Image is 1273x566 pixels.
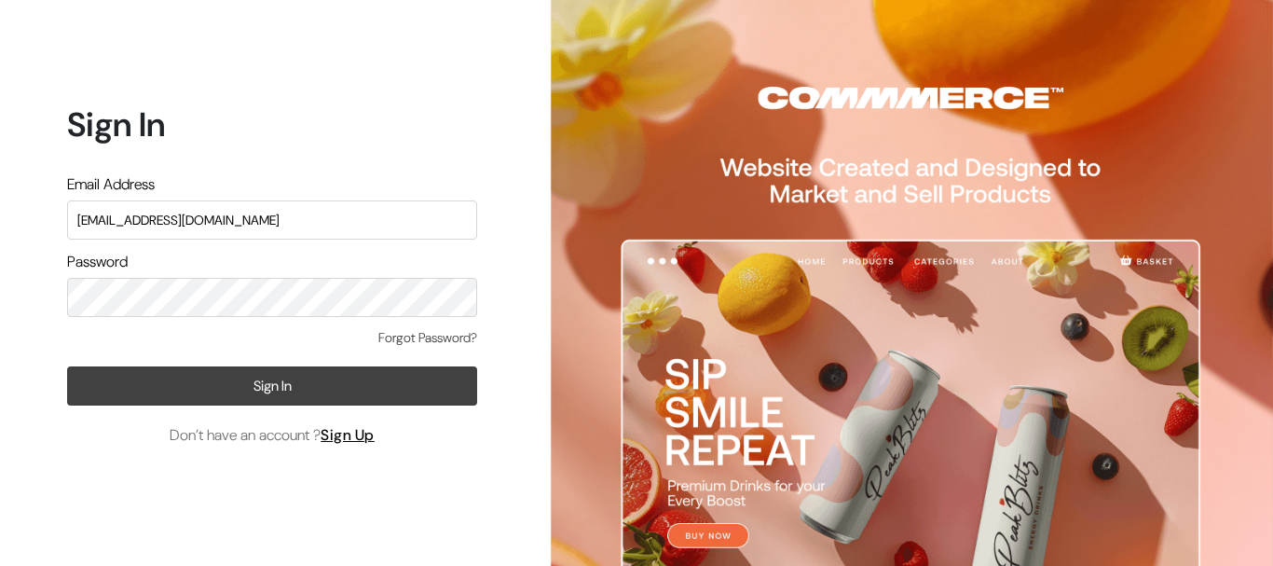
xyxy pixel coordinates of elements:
a: Forgot Password? [378,328,477,348]
label: Password [67,251,128,273]
h1: Sign In [67,104,477,145]
a: Sign Up [321,425,375,445]
label: Email Address [67,173,155,196]
button: Sign In [67,366,477,406]
span: Don’t have an account ? [170,424,375,447]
